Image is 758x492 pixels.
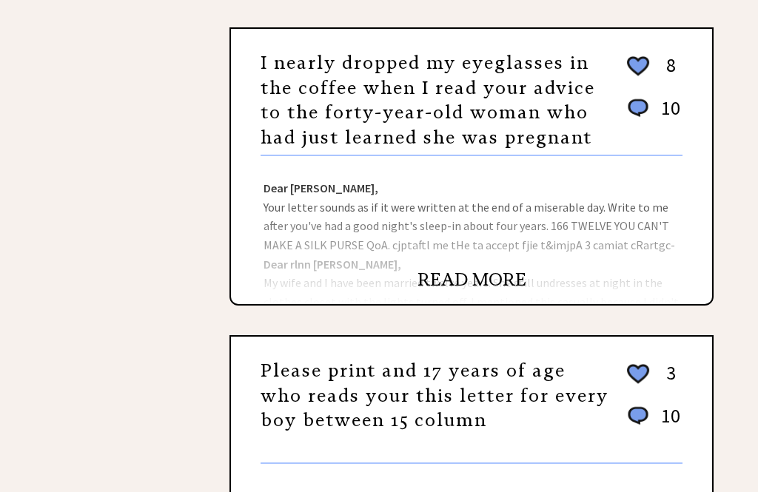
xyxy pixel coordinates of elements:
[264,257,401,272] strong: Dear rlnn [PERSON_NAME],
[654,53,681,94] td: 8
[654,95,681,135] td: 10
[625,404,651,428] img: message_round%201.png
[417,269,526,291] a: READ MORE
[625,96,651,120] img: message_round%201.png
[261,360,608,431] a: Please print and 17 years of age who reads your this letter for every boy between 15 column
[231,156,712,304] div: Your letter sounds as if it were written at the end of a miserable day. Write to me after you've ...
[261,52,595,149] a: I nearly dropped my eyeglasses in the coffee when I read your advice to the forty-year-old woman ...
[625,361,651,387] img: heart_outline%202.png
[654,360,681,402] td: 3
[654,403,681,442] td: 10
[625,53,651,79] img: heart_outline%202.png
[264,181,378,195] strong: Dear [PERSON_NAME],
